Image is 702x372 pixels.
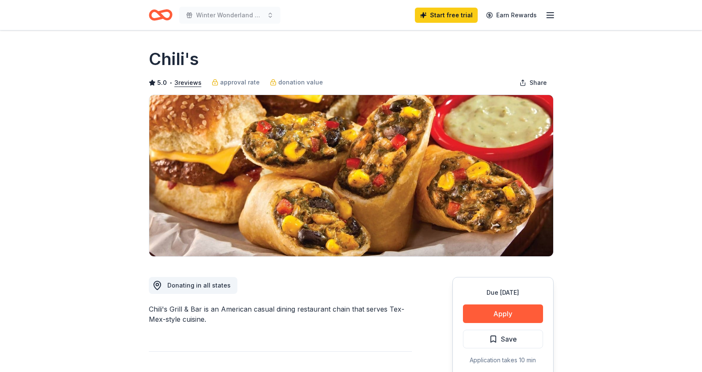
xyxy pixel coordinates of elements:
div: Chili's Grill & Bar is an American casual dining restaurant chain that serves Tex-Mex-style cuisine. [149,304,412,324]
button: Winter Wonderland 2025 [179,7,280,24]
span: 5.0 [157,78,167,88]
button: Save [463,330,543,348]
button: Share [513,74,554,91]
div: Application takes 10 min [463,355,543,365]
a: approval rate [212,77,260,87]
img: Image for Chili's [149,95,553,256]
h1: Chili's [149,47,199,71]
span: approval rate [220,77,260,87]
a: Home [149,5,172,25]
span: Winter Wonderland 2025 [196,10,264,20]
span: donation value [278,77,323,87]
span: Share [530,78,547,88]
span: Save [501,334,517,345]
a: Start free trial [415,8,478,23]
a: Earn Rewards [481,8,542,23]
span: Donating in all states [167,282,231,289]
button: 3reviews [175,78,202,88]
div: Due [DATE] [463,288,543,298]
button: Apply [463,304,543,323]
span: • [169,79,172,86]
a: donation value [270,77,323,87]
